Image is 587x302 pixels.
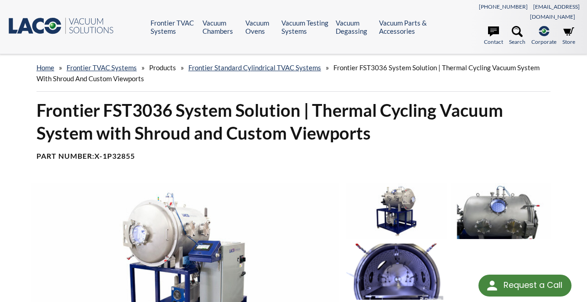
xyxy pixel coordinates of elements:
[530,3,580,20] a: [EMAIL_ADDRESS][DOMAIN_NAME]
[245,19,274,35] a: Vacuum Ovens
[36,55,551,92] div: » » » »
[379,19,434,35] a: Vacuum Parts & Accessories
[509,26,525,46] a: Search
[281,19,329,35] a: Vacuum Testing Systems
[346,244,447,300] img: Vacuum System, rear view
[36,63,54,72] a: home
[479,3,528,10] a: [PHONE_NUMBER]
[478,275,571,297] div: Request a Call
[67,63,137,72] a: Frontier TVAC Systems
[151,19,196,35] a: Frontier TVAC Systems
[188,63,321,72] a: Frontier Standard Cylindrical TVAC Systems
[149,63,176,72] span: Products
[562,26,575,46] a: Store
[484,26,503,46] a: Contact
[94,151,135,160] b: X-1P32855
[504,275,562,296] div: Request a Call
[451,183,551,239] img: Custom Thermal Vacuum System, chamber close-up
[485,278,499,293] img: round button
[36,151,551,161] h4: Part Number:
[346,183,447,239] img: Custom Thermal Vacuum System, angled rear view
[203,19,239,35] a: Vacuum Chambers
[531,37,556,46] span: Corporate
[336,19,372,35] a: Vacuum Degassing
[36,99,551,144] h1: Frontier FST3036 System Solution | Thermal Cycling Vacuum System with Shroud and Custom Viewports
